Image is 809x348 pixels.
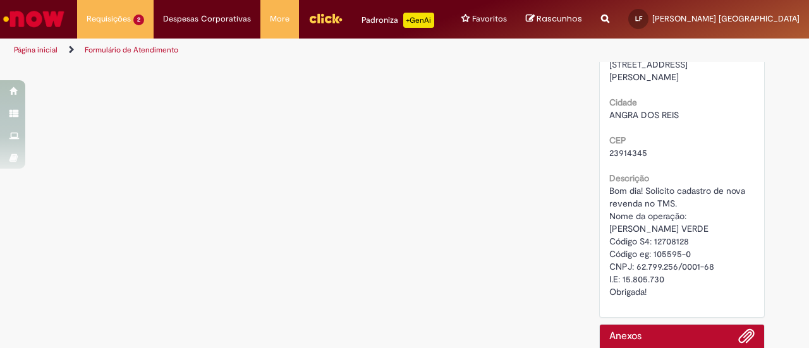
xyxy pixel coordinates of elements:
[635,15,642,23] span: LF
[609,185,748,297] span: Bom dia! Solicito cadastro de nova revenda no TMS. Nome da operação: [PERSON_NAME] VERDE Código S...
[472,13,507,25] span: Favoritos
[14,45,58,55] a: Página inicial
[537,13,582,25] span: Rascunhos
[403,13,434,28] p: +GenAi
[652,13,800,24] span: [PERSON_NAME] [GEOGRAPHIC_DATA]
[609,331,642,342] h2: Anexos
[1,6,66,32] img: ServiceNow
[609,59,688,83] span: [STREET_ADDRESS][PERSON_NAME]
[85,45,178,55] a: Formulário de Atendimento
[609,172,649,184] b: Descrição
[308,9,343,28] img: click_logo_yellow_360x200.png
[9,39,530,62] ul: Trilhas de página
[609,135,626,146] b: CEP
[362,13,434,28] div: Padroniza
[87,13,131,25] span: Requisições
[609,109,679,121] span: ANGRA DOS REIS
[609,97,637,108] b: Cidade
[526,13,582,25] a: Rascunhos
[133,15,144,25] span: 2
[270,13,289,25] span: More
[609,147,647,159] span: 23914345
[163,13,251,25] span: Despesas Corporativas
